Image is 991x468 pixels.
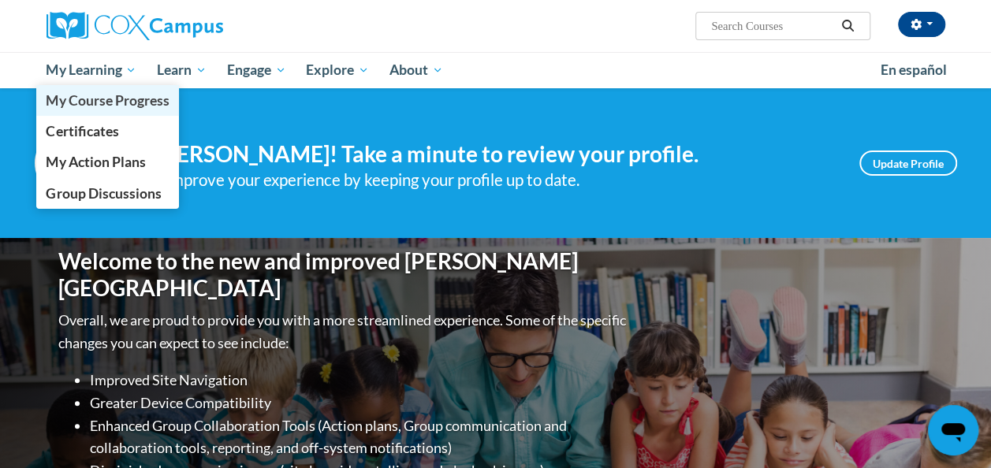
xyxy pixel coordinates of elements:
span: Group Discussions [46,185,161,202]
span: Certificates [46,123,118,139]
div: Main menu [35,52,957,88]
a: Explore [296,52,379,88]
img: Profile Image [35,128,106,199]
span: My Action Plans [46,154,145,170]
p: Overall, we are proud to provide you with a more streamlined experience. Some of the specific cha... [58,309,630,355]
button: Search [836,17,859,35]
a: My Action Plans [36,147,180,177]
a: Learn [147,52,217,88]
span: My Course Progress [46,92,169,109]
span: Learn [157,61,207,80]
span: Engage [227,61,286,80]
li: Improved Site Navigation [90,369,630,392]
a: En español [870,54,957,87]
iframe: Button to launch messaging window [928,405,978,455]
a: Cox Campus [47,12,330,40]
span: About [389,61,443,80]
div: Help improve your experience by keeping your profile up to date. [129,167,836,193]
li: Enhanced Group Collaboration Tools (Action plans, Group communication and collaboration tools, re... [90,414,630,460]
h4: Hi [PERSON_NAME]! Take a minute to review your profile. [129,141,836,168]
button: Account Settings [898,12,945,37]
input: Search Courses [710,17,836,35]
span: En español [881,61,947,78]
span: Explore [306,61,369,80]
a: About [379,52,453,88]
a: Certificates [36,116,180,147]
span: My Learning [46,61,136,80]
img: Cox Campus [47,12,223,40]
h1: Welcome to the new and improved [PERSON_NAME][GEOGRAPHIC_DATA] [58,248,630,301]
a: Engage [217,52,296,88]
a: My Learning [36,52,147,88]
a: Group Discussions [36,178,180,209]
a: Update Profile [859,150,957,176]
li: Greater Device Compatibility [90,392,630,414]
a: My Course Progress [36,85,180,116]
